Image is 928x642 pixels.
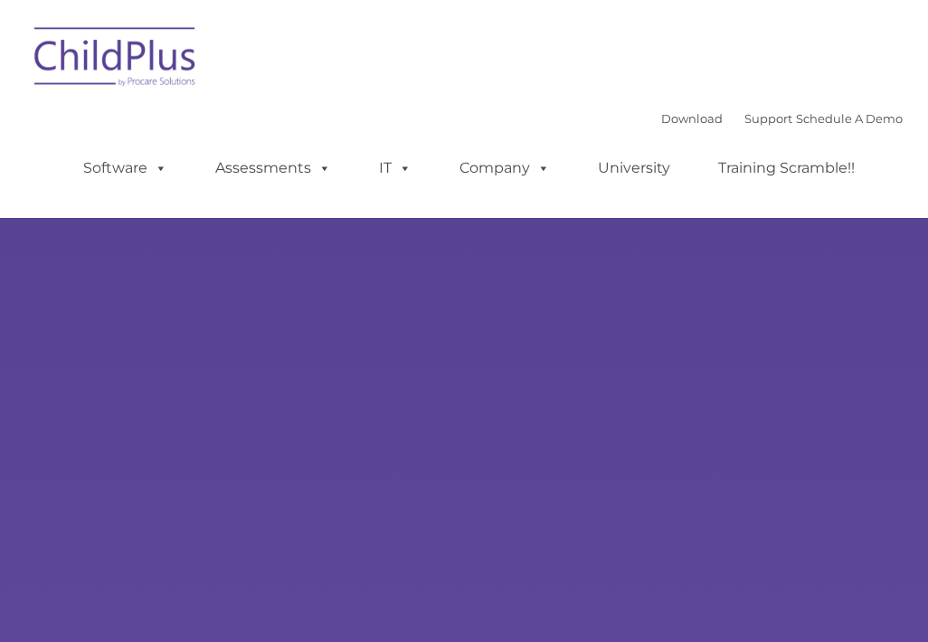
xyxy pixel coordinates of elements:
[361,150,430,186] a: IT
[65,150,185,186] a: Software
[580,150,688,186] a: University
[661,111,903,126] font: |
[25,14,206,105] img: ChildPlus by Procare Solutions
[796,111,903,126] a: Schedule A Demo
[441,150,568,186] a: Company
[197,150,349,186] a: Assessments
[700,150,873,186] a: Training Scramble!!
[661,111,723,126] a: Download
[744,111,792,126] a: Support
